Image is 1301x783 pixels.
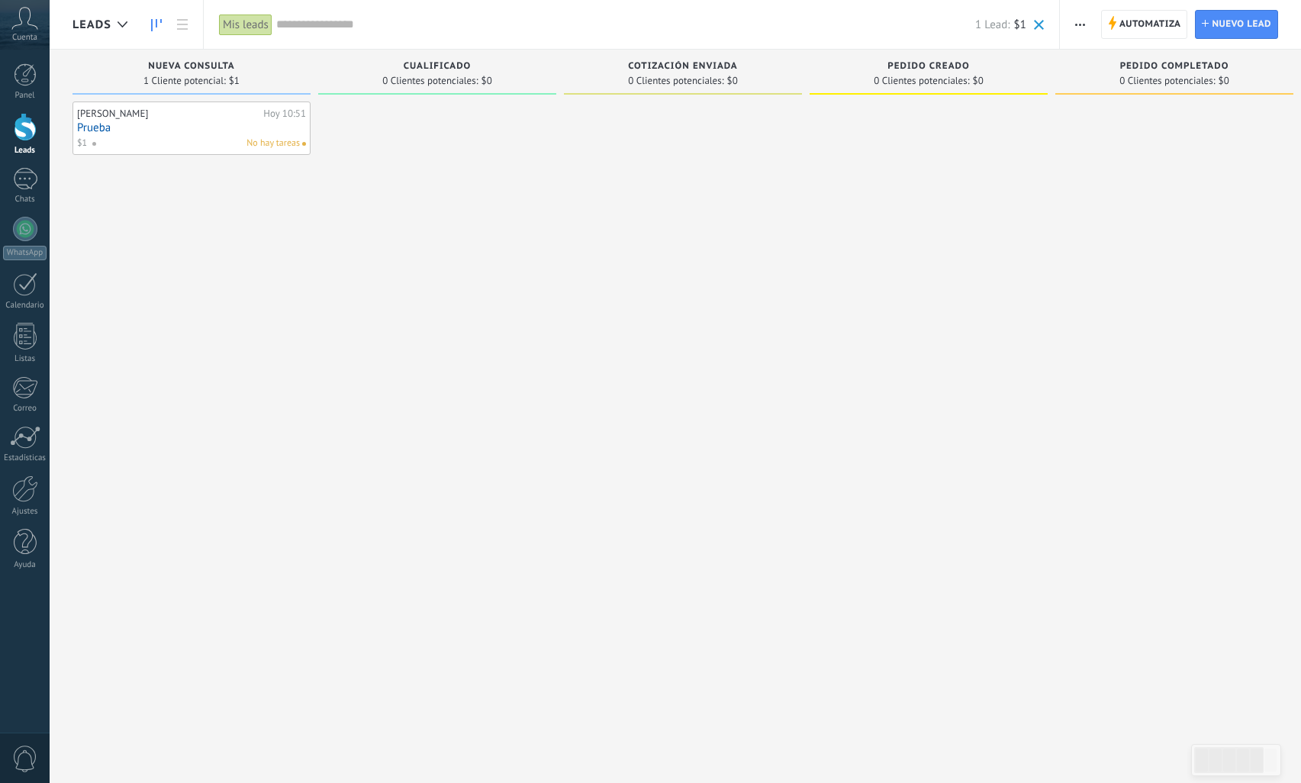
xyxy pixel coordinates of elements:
[1195,10,1278,39] a: Nuevo lead
[1063,61,1286,74] div: Pedido completado
[3,246,47,260] div: WhatsApp
[263,108,306,120] div: Hoy 10:51
[3,146,47,156] div: Leads
[1014,18,1026,32] span: $1
[77,121,306,134] a: Prueba
[727,76,738,85] span: $0
[169,10,195,40] a: Lista
[404,61,472,72] span: Cualificado
[143,10,169,40] a: Leads
[1101,10,1188,39] a: Automatiza
[887,61,969,72] span: Pedido creado
[148,61,234,72] span: Nueva consulta
[77,108,259,120] div: [PERSON_NAME]
[246,137,300,150] span: No hay tareas
[3,91,47,101] div: Panel
[3,453,47,463] div: Estadísticas
[628,61,738,72] span: Cotización enviada
[817,61,1040,74] div: Pedido creado
[382,76,478,85] span: 0 Clientes potenciales:
[1212,11,1271,38] span: Nuevo lead
[326,61,549,74] div: Cualificado
[3,195,47,205] div: Chats
[3,301,47,311] div: Calendario
[3,354,47,364] div: Listas
[1120,61,1229,72] span: Pedido completado
[1069,10,1091,39] button: Más
[874,76,969,85] span: 0 Clientes potenciales:
[1119,11,1181,38] span: Automatiza
[302,142,306,146] span: No hay nada asignado
[973,76,984,85] span: $0
[72,18,111,32] span: Leads
[12,33,37,43] span: Cuenta
[1219,76,1229,85] span: $0
[481,76,492,85] span: $0
[628,76,723,85] span: 0 Clientes potenciales:
[80,61,303,74] div: Nueva consulta
[77,137,87,150] span: $1
[143,76,226,85] span: 1 Cliente potencial:
[572,61,794,74] div: Cotización enviada
[3,404,47,414] div: Correo
[3,560,47,570] div: Ayuda
[1119,76,1215,85] span: 0 Clientes potenciales:
[219,14,272,36] div: Mis leads
[229,76,240,85] span: $1
[975,18,1010,32] span: 1 Lead:
[3,507,47,517] div: Ajustes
